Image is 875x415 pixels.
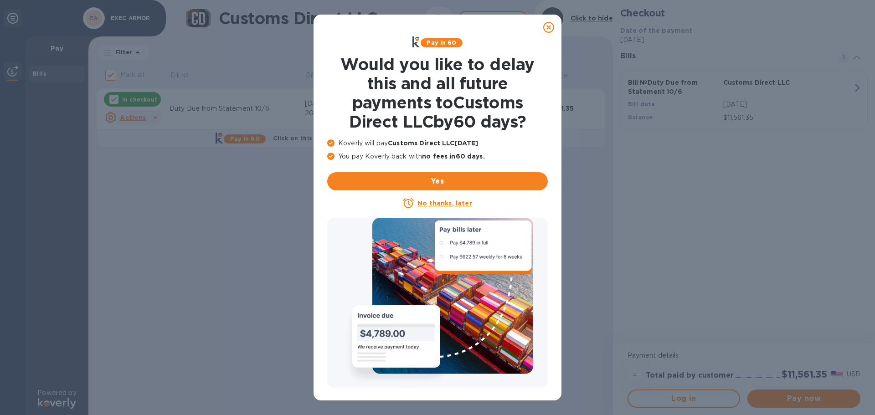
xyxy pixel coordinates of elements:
h1: Would you like to delay this and all future payments to Customs Direct LLC by 60 days ? [327,55,548,131]
u: No thanks, later [417,200,472,207]
p: You pay Koverly back with [327,152,548,161]
button: Yes [327,172,548,190]
b: Customs Direct LLC [DATE] [388,139,478,147]
p: Koverly will pay [327,138,548,148]
b: Pay in 60 [427,39,456,46]
span: Yes [335,176,540,187]
b: no fees in 60 days . [422,153,484,160]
